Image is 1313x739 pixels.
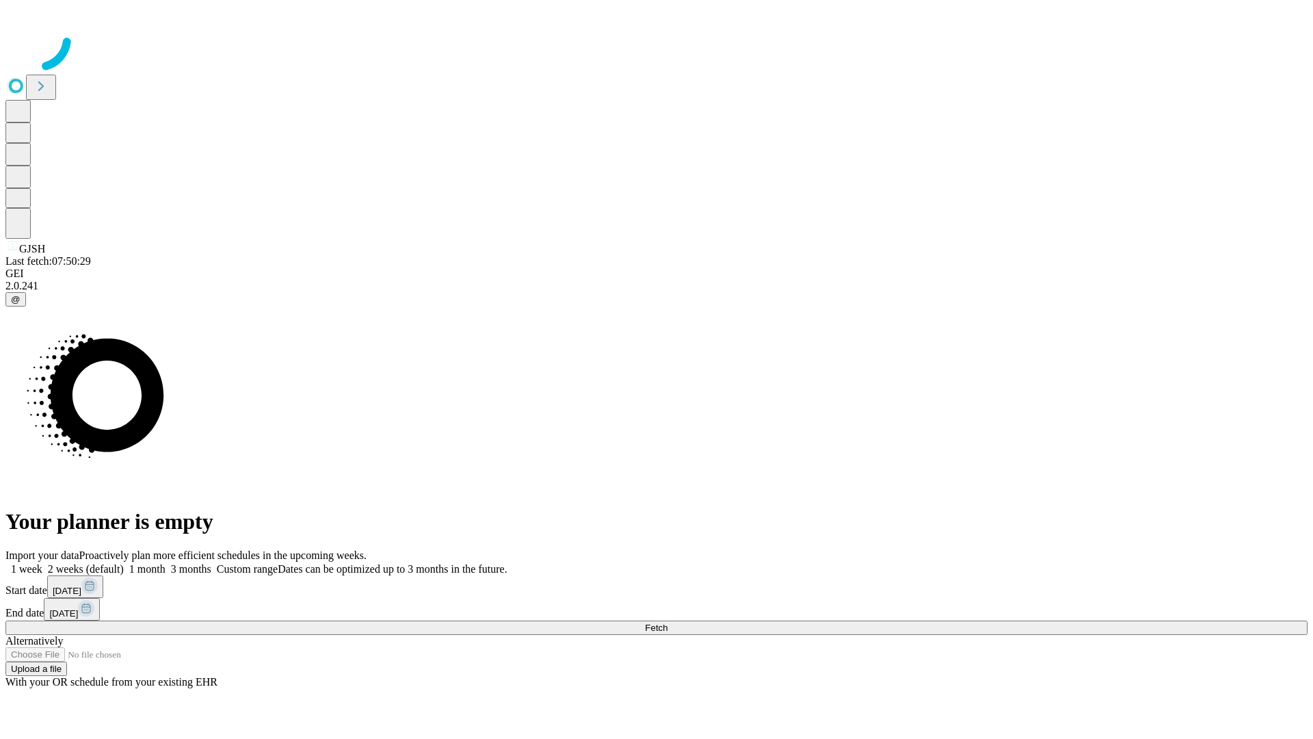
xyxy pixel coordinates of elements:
[5,255,91,267] span: Last fetch: 07:50:29
[5,598,1308,621] div: End date
[5,549,79,561] span: Import your data
[129,563,165,575] span: 1 month
[5,292,26,307] button: @
[5,676,217,688] span: With your OR schedule from your existing EHR
[47,575,103,598] button: [DATE]
[5,621,1308,635] button: Fetch
[5,268,1308,280] div: GEI
[49,608,78,619] span: [DATE]
[19,243,45,255] span: GJSH
[5,635,63,647] span: Alternatively
[645,623,667,633] span: Fetch
[48,563,124,575] span: 2 weeks (default)
[79,549,367,561] span: Proactively plan more efficient schedules in the upcoming weeks.
[44,598,100,621] button: [DATE]
[278,563,507,575] span: Dates can be optimized up to 3 months in the future.
[171,563,211,575] span: 3 months
[11,294,21,304] span: @
[53,586,81,596] span: [DATE]
[11,563,42,575] span: 1 week
[5,509,1308,534] h1: Your planner is empty
[217,563,278,575] span: Custom range
[5,575,1308,598] div: Start date
[5,280,1308,292] div: 2.0.241
[5,662,67,676] button: Upload a file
